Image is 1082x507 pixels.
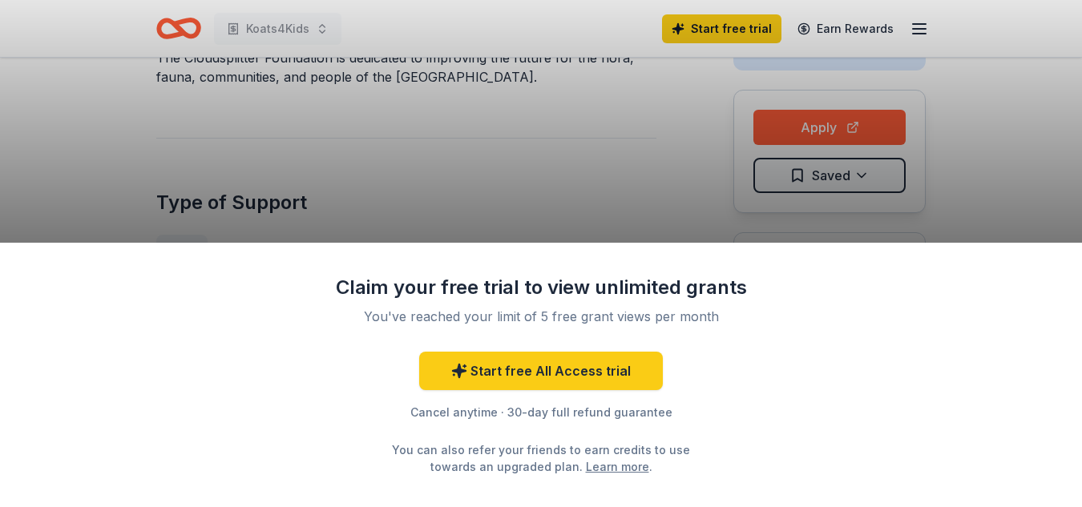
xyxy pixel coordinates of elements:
a: Start free All Access trial [419,352,663,390]
a: Learn more [586,458,649,475]
div: You can also refer your friends to earn credits to use towards an upgraded plan. . [377,441,705,475]
div: You've reached your limit of 5 free grant views per month [352,307,730,326]
div: Claim your free trial to view unlimited grants [333,275,749,300]
div: Cancel anytime · 30-day full refund guarantee [333,403,749,422]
